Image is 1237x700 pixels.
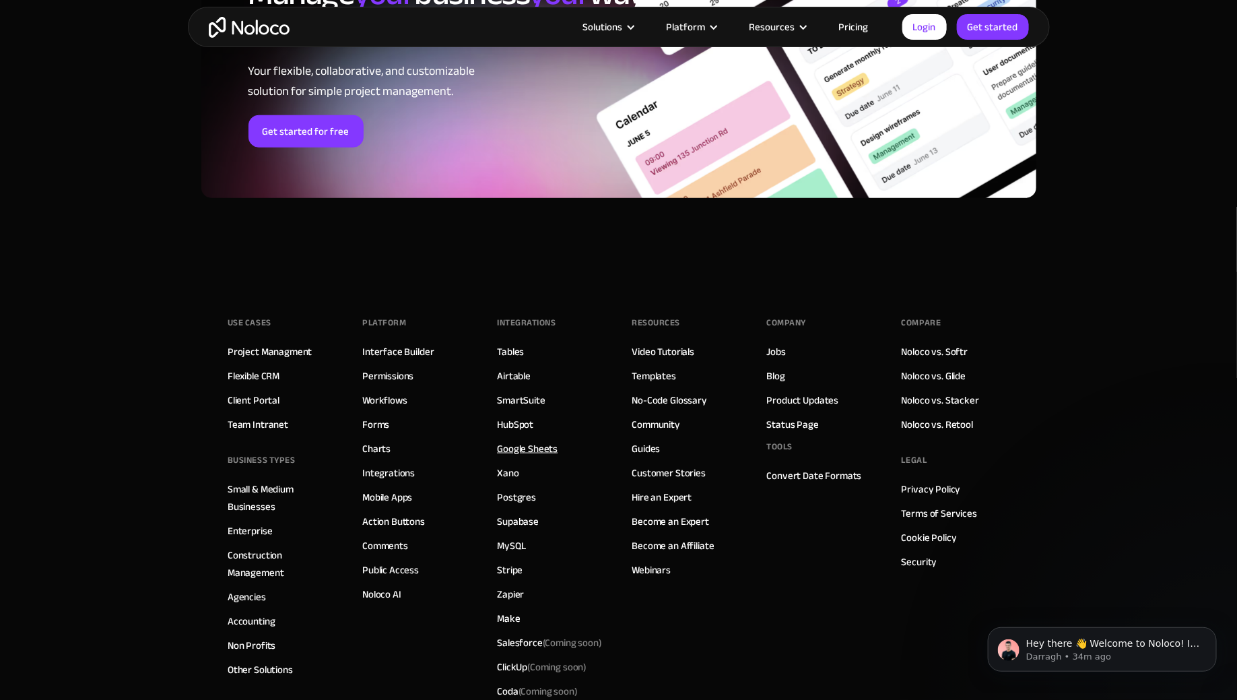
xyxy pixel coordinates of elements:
[362,343,434,360] a: Interface Builder
[362,367,413,385] a: Permissions
[583,18,623,36] div: Solutions
[902,529,957,546] a: Cookie Policy
[228,637,275,654] a: Non Profits
[767,391,839,409] a: Product Updates
[362,513,425,530] a: Action Buttons
[632,391,708,409] a: No-Code Glossary
[497,585,524,603] a: Zapier
[497,634,602,651] div: Salesforce
[228,480,335,515] a: Small & Medium Businesses
[902,313,941,333] div: Compare
[497,561,523,579] a: Stripe
[228,522,273,540] a: Enterprise
[632,537,714,554] a: Become an Affiliate
[632,464,706,482] a: Customer Stories
[228,612,275,630] a: Accounting
[228,661,293,678] a: Other Solutions
[497,367,531,385] a: Airtable
[497,391,545,409] a: SmartSuite
[667,18,706,36] div: Platform
[632,416,681,433] a: Community
[228,343,312,360] a: Project Managment
[228,450,295,470] div: BUSINESS TYPES
[362,416,389,433] a: Forms
[362,488,412,506] a: Mobile Apps
[902,391,979,409] a: Noloco vs. Stacker
[632,367,677,385] a: Templates
[749,18,795,36] div: Resources
[497,513,539,530] a: Supabase
[902,343,968,360] a: Noloco vs. Softr
[767,367,785,385] a: Blog
[902,416,973,433] a: Noloco vs. Retool
[362,391,407,409] a: Workflows
[228,391,279,409] a: Client Portal
[902,553,937,571] a: Security
[497,537,525,554] a: MySQL
[632,488,692,506] a: Hire an Expert
[822,18,885,36] a: Pricing
[566,18,650,36] div: Solutions
[362,440,391,457] a: Charts
[362,561,419,579] a: Public Access
[228,588,266,606] a: Agencies
[228,546,335,581] a: Construction Management
[767,343,786,360] a: Jobs
[497,488,536,506] a: Postgres
[650,18,733,36] div: Platform
[497,682,577,700] div: Coda
[497,610,520,627] a: Make
[767,416,819,433] a: Status Page
[248,115,364,148] a: Get started for free
[497,343,524,360] a: Tables
[209,17,290,38] a: home
[902,450,927,470] div: Legal
[632,343,695,360] a: Video Tutorials
[632,513,710,530] a: Become an Expert
[362,537,408,554] a: Comments
[362,585,401,603] a: Noloco AI
[632,440,661,457] a: Guides
[228,367,279,385] a: Flexible CRM
[767,467,862,484] a: Convert Date Formats
[248,61,589,102] div: Your flexible, collaborative, and customizable solution for simple project management.
[902,480,961,498] a: Privacy Policy
[957,14,1029,40] a: Get started
[527,658,587,676] span: (Coming soon)
[767,437,793,457] div: Tools
[632,313,681,333] div: Resources
[362,464,415,482] a: Integrations
[543,633,602,652] span: (Coming soon)
[497,416,533,433] a: HubSpot
[902,14,947,40] a: Login
[362,313,406,333] div: Platform
[767,313,807,333] div: Company
[228,313,271,333] div: Use Cases
[632,561,671,579] a: Webinars
[902,367,966,385] a: Noloco vs. Glide
[733,18,822,36] div: Resources
[497,313,556,333] div: INTEGRATIONS
[968,599,1237,693] iframe: Intercom notifications message
[228,416,288,433] a: Team Intranet
[497,440,558,457] a: Google Sheets
[497,464,519,482] a: Xano
[497,658,587,676] div: ClickUp
[902,505,977,522] a: Terms of Services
